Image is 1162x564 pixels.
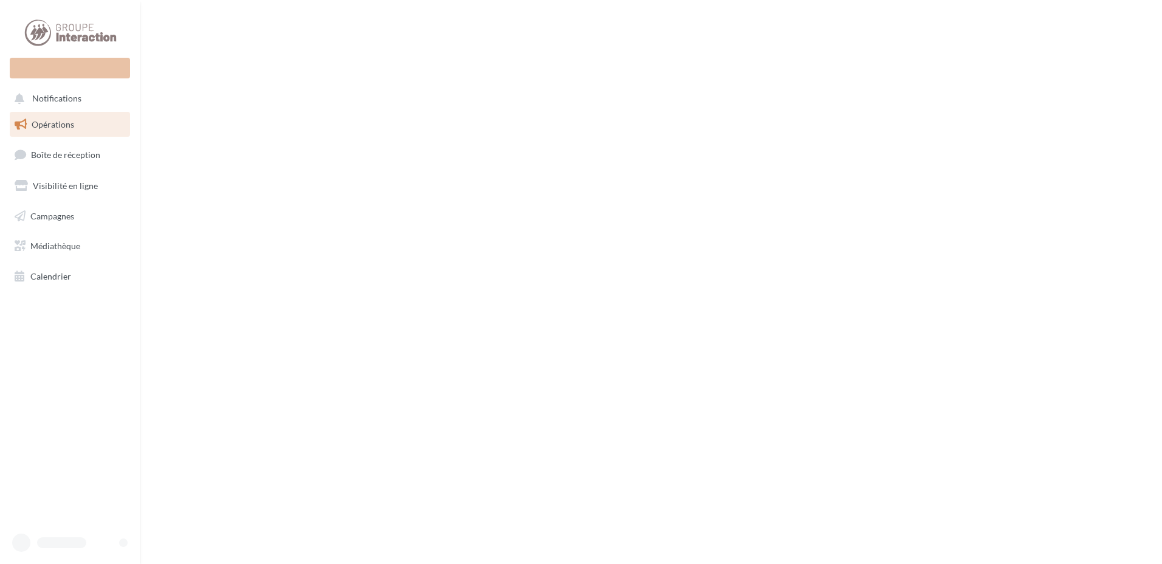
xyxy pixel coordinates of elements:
[32,94,81,104] span: Notifications
[30,271,71,281] span: Calendrier
[7,112,132,137] a: Opérations
[7,173,132,199] a: Visibilité en ligne
[30,210,74,221] span: Campagnes
[32,119,74,129] span: Opérations
[7,264,132,289] a: Calendrier
[10,58,130,78] div: Nouvelle campagne
[33,181,98,191] span: Visibilité en ligne
[7,233,132,259] a: Médiathèque
[31,150,100,160] span: Boîte de réception
[7,204,132,229] a: Campagnes
[30,241,80,251] span: Médiathèque
[7,142,132,168] a: Boîte de réception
